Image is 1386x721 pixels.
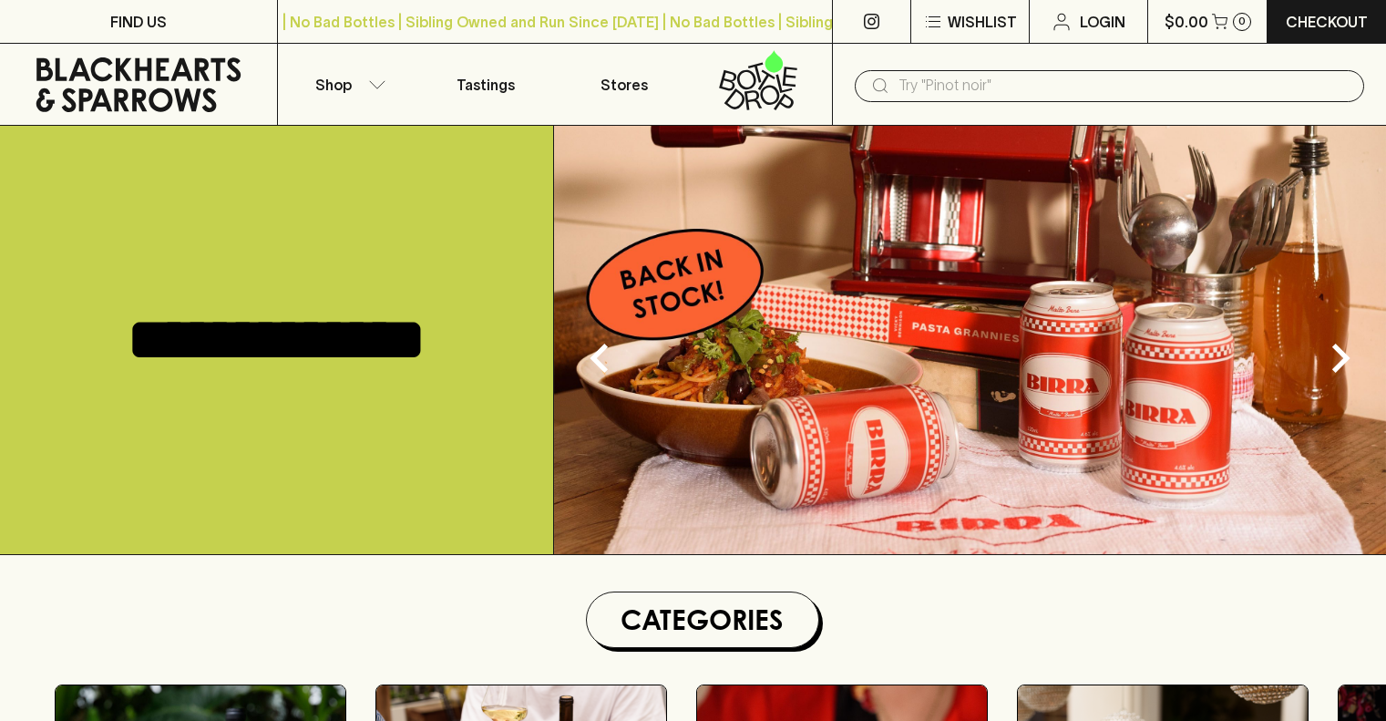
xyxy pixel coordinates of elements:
[555,44,693,125] a: Stores
[1080,11,1125,33] p: Login
[110,11,167,33] p: FIND US
[554,126,1386,554] img: optimise
[1238,16,1246,26] p: 0
[563,322,636,395] button: Previous
[594,600,811,640] h1: Categories
[315,74,352,96] p: Shop
[416,44,555,125] a: Tastings
[278,44,416,125] button: Shop
[1165,11,1208,33] p: $0.00
[457,74,515,96] p: Tastings
[1286,11,1368,33] p: Checkout
[948,11,1017,33] p: Wishlist
[898,71,1350,100] input: Try "Pinot noir"
[1304,322,1377,395] button: Next
[601,74,648,96] p: Stores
